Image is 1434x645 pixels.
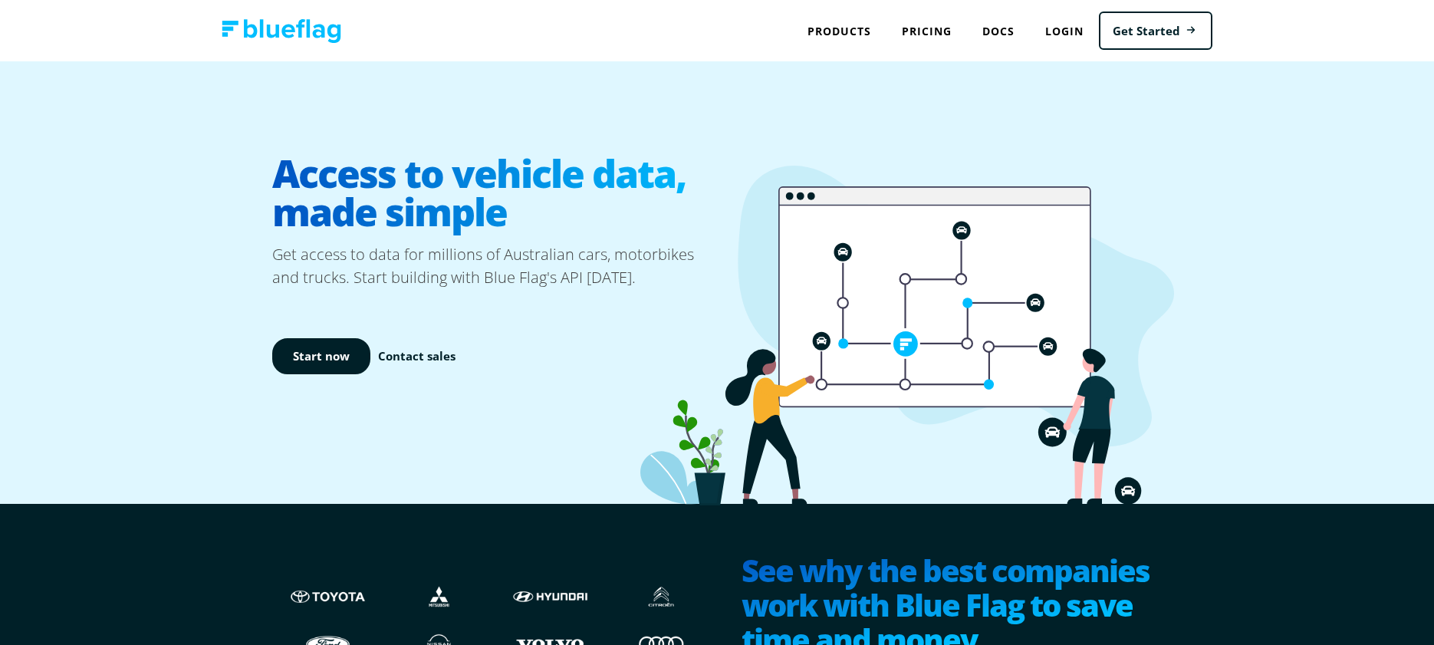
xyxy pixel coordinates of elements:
[621,582,702,611] img: Citroen logo
[886,15,967,47] a: Pricing
[272,338,370,374] a: Start now
[288,582,368,611] img: Toyota logo
[967,15,1030,47] a: Docs
[792,15,886,47] div: Products
[272,243,717,289] p: Get access to data for millions of Australian cars, motorbikes and trucks. Start building with Bl...
[222,19,341,43] img: Blue Flag logo
[272,142,717,243] h1: Access to vehicle data, made simple
[399,582,479,611] img: Mistubishi logo
[1099,12,1212,51] a: Get Started
[510,582,590,611] img: Hyundai logo
[378,347,456,365] a: Contact sales
[1030,15,1099,47] a: Login to Blue Flag application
